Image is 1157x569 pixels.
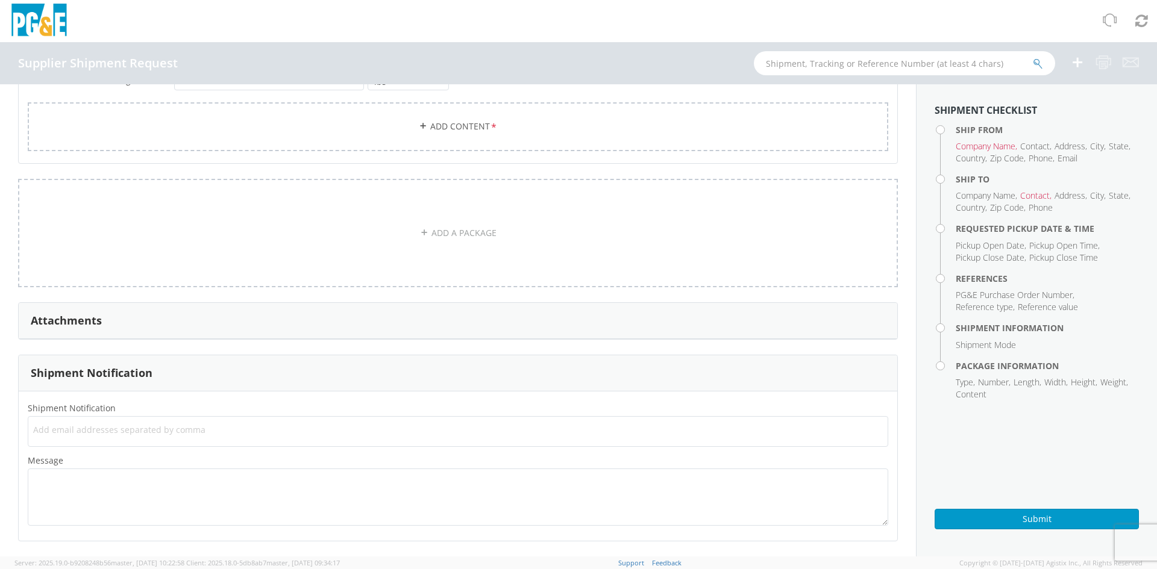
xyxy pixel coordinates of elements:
span: Company Name [956,190,1015,201]
span: Phone [1029,152,1053,164]
span: Zip Code [990,152,1024,164]
li: , [978,376,1011,388]
span: State [1109,190,1129,201]
span: Pickup Close Time [1029,252,1098,263]
li: , [1029,152,1055,164]
span: Type [956,376,973,388]
li: , [1029,240,1100,252]
span: Contact [1020,190,1050,201]
li: , [956,289,1074,301]
h4: Requested Pickup Date & Time [956,224,1139,233]
span: Width [1044,376,1066,388]
h3: Shipment Notification [31,367,152,379]
span: City [1090,190,1104,201]
span: Pickup Open Date [956,240,1024,251]
span: Email [1058,152,1077,164]
span: Address [1055,140,1085,152]
span: Length [1014,376,1039,388]
a: Feedback [652,558,682,567]
input: Shipment, Tracking or Reference Number (at least 4 chars) [754,51,1055,75]
span: Shipment Notification [28,403,116,414]
strong: Shipment Checklist [935,104,1037,117]
li: , [956,301,1015,313]
li: , [1014,376,1041,388]
h4: Ship To [956,175,1139,184]
li: , [956,202,987,214]
li: , [1090,140,1106,152]
h4: Shipment Information [956,323,1139,332]
span: State [1109,140,1129,152]
h3: Attachments [31,315,102,327]
span: Country [956,202,985,213]
span: Contact [1020,140,1050,152]
img: pge-logo-06675f144f4cfa6a6814.png [9,4,69,39]
span: Server: 2025.19.0-b9208248b56 [14,558,184,567]
li: , [956,252,1026,264]
li: , [956,376,975,388]
span: Country [956,152,985,164]
span: Company Name [956,140,1015,152]
span: PG&E Purchase Order Number [956,289,1073,300]
h4: Ship From [956,125,1139,134]
span: Message [28,455,63,466]
span: Reference value [1018,301,1078,312]
span: City [1090,140,1104,152]
li: , [956,140,1017,152]
span: Add email addresses separated by comma [33,424,883,436]
li: , [1055,140,1087,152]
span: Copyright © [DATE]-[DATE] Agistix Inc., All Rights Reserved [959,558,1143,568]
span: Pickup Open Time [1029,240,1098,251]
li: , [1100,376,1128,388]
button: Submit [935,509,1139,529]
span: Number [978,376,1009,388]
a: Support [618,558,644,567]
li: , [1071,376,1097,388]
li: , [990,202,1026,214]
li: , [1044,376,1068,388]
span: master, [DATE] 10:22:58 [111,558,184,567]
li: , [1109,140,1130,152]
li: , [956,152,987,164]
h4: References [956,274,1139,283]
span: Reference type [956,301,1013,312]
span: Zip Code [990,202,1024,213]
li: , [1020,190,1052,202]
span: Client: 2025.18.0-5db8ab7 [186,558,340,567]
span: Height [1071,376,1096,388]
span: Weight [1100,376,1126,388]
li: , [1020,140,1052,152]
li: , [1055,190,1087,202]
a: Add Content [28,102,888,151]
li: , [990,152,1026,164]
span: Pickup Close Date [956,252,1024,263]
span: Phone [1029,202,1053,213]
span: Shipment Mode [956,339,1016,350]
li: , [956,240,1026,252]
span: master, [DATE] 09:34:17 [266,558,340,567]
a: ADD A PACKAGE [18,179,898,287]
li: , [1090,190,1106,202]
h4: Package Information [956,361,1139,370]
li: , [1109,190,1130,202]
span: Content [956,388,986,400]
span: Address [1055,190,1085,201]
h4: Supplier Shipment Request [18,57,178,70]
li: , [956,190,1017,202]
